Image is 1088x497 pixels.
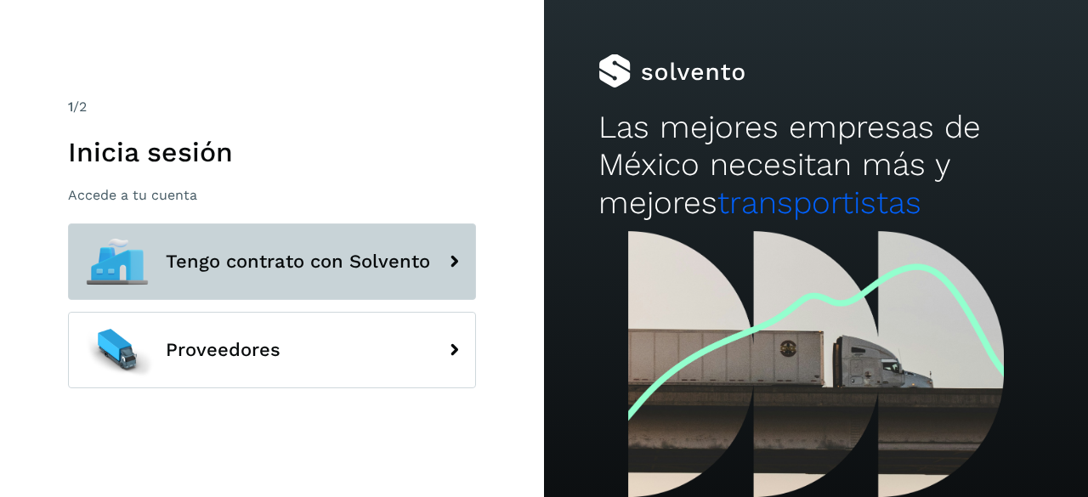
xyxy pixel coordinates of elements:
h1: Inicia sesión [68,136,476,168]
span: Tengo contrato con Solvento [166,251,430,272]
button: Tengo contrato con Solvento [68,223,476,300]
div: /2 [68,97,476,117]
span: transportistas [717,184,921,221]
button: Proveedores [68,312,476,388]
span: 1 [68,99,73,115]
p: Accede a tu cuenta [68,187,476,203]
span: Proveedores [166,340,280,360]
h2: Las mejores empresas de México necesitan más y mejores [598,109,1034,222]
